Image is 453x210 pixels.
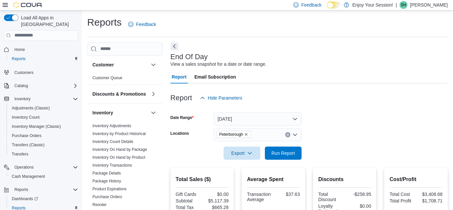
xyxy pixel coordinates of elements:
[9,55,78,63] span: Reports
[14,83,28,88] span: Catalog
[87,74,163,84] div: Customer
[176,205,201,210] div: Total Tax
[172,70,187,83] span: Report
[9,141,78,149] span: Transfers (Classic)
[204,192,229,197] div: $0.00
[149,109,157,117] button: Inventory
[352,1,393,9] p: Enjoy Your Session!
[194,70,236,83] span: Email Subscription
[7,113,81,122] button: Inventory Count
[9,132,78,140] span: Purchase Orders
[7,131,81,140] button: Purchase Orders
[318,192,344,202] div: Total Discount
[14,47,25,52] span: Home
[92,61,148,68] button: Customer
[12,163,36,171] button: Operations
[176,198,201,203] div: Subtotal
[170,94,192,102] h3: Report
[149,90,157,98] button: Discounts & Promotions
[410,1,448,9] p: [PERSON_NAME]
[389,192,415,197] div: Total Cost
[136,21,156,28] span: Feedback
[12,82,78,90] span: Catalog
[12,196,38,201] span: Dashboards
[92,187,127,191] a: Product Expirations
[1,163,81,172] button: Operations
[346,192,371,197] div: -$258.95
[170,42,178,50] button: Next
[14,70,33,75] span: Customers
[12,142,45,148] span: Transfers (Classic)
[7,54,81,63] button: Reports
[92,178,121,184] span: Package History
[92,202,107,207] a: Reorder
[170,53,208,61] h3: End Of Day
[9,173,48,180] a: Cash Management
[7,122,81,131] button: Inventory Manager (Classic)
[244,132,248,136] button: Remove Peterborough from selection in this group
[92,171,121,176] span: Package Details
[219,131,243,138] span: Peterborough
[214,112,302,126] button: [DATE]
[417,192,443,197] div: $3,408.68
[92,109,113,116] h3: Inventory
[417,198,443,203] div: $1,708.71
[292,132,298,137] button: Open list of options
[92,76,122,80] a: Customer Queue
[265,147,302,160] button: Run Report
[204,205,229,210] div: $665.28
[197,91,245,105] button: Hide Parameters
[401,1,406,9] span: SH
[126,18,159,31] a: Feedback
[14,96,30,102] span: Inventory
[92,131,146,136] a: Inventory by Product Historical
[9,150,78,158] span: Transfers
[208,95,242,101] span: Hide Parameters
[176,175,229,183] h2: Total Sales ($)
[92,61,114,68] h3: Customer
[275,192,300,197] div: $37.63
[18,14,78,28] span: Load All Apps in [GEOGRAPHIC_DATA]
[327,2,341,9] input: Dark Mode
[389,175,443,183] h2: Cost/Profit
[12,115,40,120] span: Inventory Count
[12,46,28,54] a: Home
[92,123,131,128] span: Inventory Adjustments
[92,171,121,175] a: Package Details
[12,95,33,103] button: Inventory
[224,147,260,160] button: Export
[12,186,31,194] button: Reports
[92,155,145,160] a: Inventory On Hand by Product
[247,192,272,202] div: Transaction Average
[170,115,194,120] label: Date Range
[92,195,122,199] a: Purchase Orders
[12,186,78,194] span: Reports
[92,147,147,152] a: Inventory On Hand by Package
[12,82,30,90] button: Catalog
[9,104,52,112] a: Adjustments (Classic)
[1,81,81,90] button: Catalog
[12,174,45,179] span: Cash Management
[170,61,266,68] div: View a sales snapshot for a date or date range.
[9,132,44,140] a: Purchase Orders
[14,187,28,192] span: Reports
[271,150,295,156] span: Run Report
[92,109,148,116] button: Inventory
[92,179,121,183] a: Package History
[176,192,201,197] div: Gift Cards
[92,91,146,97] h3: Discounts & Promotions
[7,104,81,113] button: Adjustments (Classic)
[1,94,81,104] button: Inventory
[9,173,78,180] span: Cash Management
[9,113,78,121] span: Inventory Count
[92,139,133,144] a: Inventory Count Details
[13,2,43,8] img: Cova
[318,175,371,183] h2: Discounts
[227,147,256,160] span: Export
